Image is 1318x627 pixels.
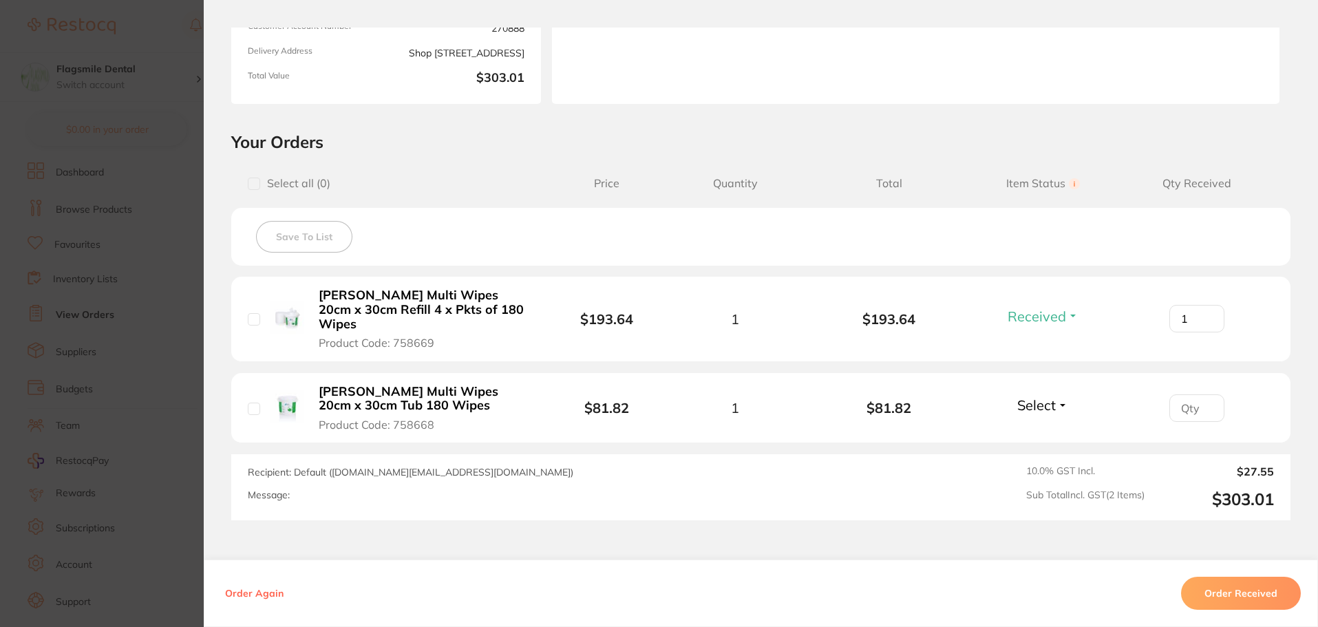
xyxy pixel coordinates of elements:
[584,399,629,416] b: $81.82
[812,177,966,190] span: Total
[392,21,524,35] span: 270888
[1156,489,1274,509] output: $303.01
[1026,465,1145,478] span: 10.0 % GST Incl.
[231,131,1290,152] h2: Your Orders
[248,21,381,35] span: Customer Account Number
[270,390,304,423] img: Durr FD Multi Wipes 20cm x 30cm Tub 180 Wipes
[1017,396,1056,414] span: Select
[1008,308,1066,325] span: Received
[966,177,1120,190] span: Item Status
[1181,577,1301,610] button: Order Received
[555,177,658,190] span: Price
[221,587,288,599] button: Order Again
[319,288,531,331] b: [PERSON_NAME] Multi Wipes 20cm x 30cm Refill 4 x Pkts of 180 Wipes
[260,177,330,190] span: Select all ( 0 )
[1013,396,1072,414] button: Select
[248,71,381,87] span: Total Value
[392,46,524,60] span: Shop [STREET_ADDRESS]
[319,418,434,431] span: Product Code: 758668
[1120,177,1274,190] span: Qty Received
[1169,394,1224,422] input: Qty
[319,337,434,349] span: Product Code: 758669
[248,46,381,60] span: Delivery Address
[812,400,966,416] b: $81.82
[1156,465,1274,478] output: $27.55
[658,177,812,190] span: Quantity
[1026,489,1145,509] span: Sub Total Incl. GST ( 2 Items)
[315,384,535,432] button: [PERSON_NAME] Multi Wipes 20cm x 30cm Tub 180 Wipes Product Code: 758668
[319,385,531,413] b: [PERSON_NAME] Multi Wipes 20cm x 30cm Tub 180 Wipes
[315,288,535,350] button: [PERSON_NAME] Multi Wipes 20cm x 30cm Refill 4 x Pkts of 180 Wipes Product Code: 758669
[1169,305,1224,332] input: Qty
[248,466,573,478] span: Recipient: Default ( [DOMAIN_NAME][EMAIL_ADDRESS][DOMAIN_NAME] )
[731,311,739,327] span: 1
[256,221,352,253] button: Save To List
[731,400,739,416] span: 1
[270,301,304,334] img: Durr FD Multi Wipes 20cm x 30cm Refill 4 x Pkts of 180 Wipes
[248,489,290,501] label: Message:
[580,310,633,328] b: $193.64
[1003,308,1083,325] button: Received
[812,311,966,327] b: $193.64
[392,71,524,87] b: $303.01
